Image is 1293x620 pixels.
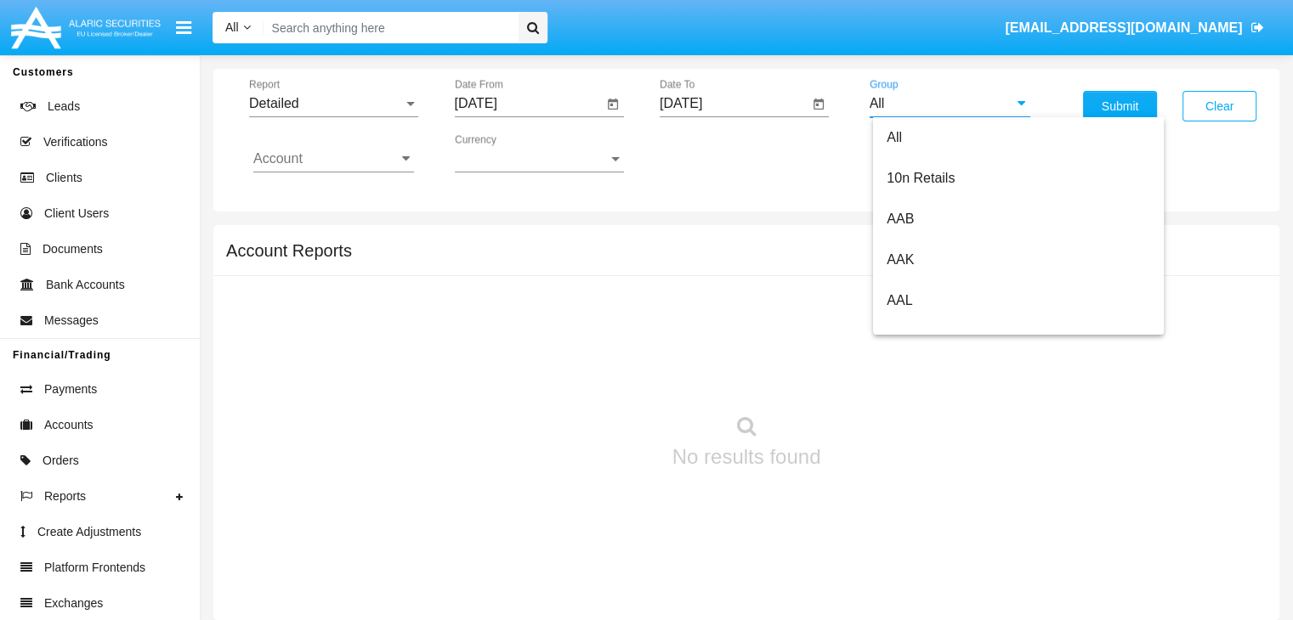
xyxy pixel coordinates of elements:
p: No results found [672,442,821,472]
span: [EMAIL_ADDRESS][DOMAIN_NAME] [1005,20,1242,35]
span: All [887,130,902,144]
span: Exchanges [44,595,103,612]
h5: Account Reports [226,244,352,257]
img: Logo image [9,3,163,53]
span: AAL [887,293,912,307]
span: All [225,20,239,34]
span: Alaric Corporate [887,334,985,348]
button: Clear [1182,91,1256,121]
button: Open calendar [808,94,829,115]
span: Orders [43,452,79,470]
a: [EMAIL_ADDRESS][DOMAIN_NAME] [997,4,1272,52]
span: Reports [44,488,86,505]
span: Verifications [43,133,107,151]
span: Bank Accounts [46,276,125,294]
span: AAK [887,252,914,267]
input: Search [264,12,513,43]
span: AAB [887,211,914,226]
span: Payments [44,380,97,398]
span: Platform Frontends [44,559,145,577]
button: Open calendar [603,94,623,115]
span: Detailed [249,96,299,110]
span: 10n Retails [887,171,955,185]
span: Messages [44,312,99,330]
button: Submit [1083,91,1157,121]
span: Accounts [44,416,94,434]
a: All [213,19,264,37]
span: Leads [48,98,80,116]
span: Clients [46,169,82,187]
span: Create Adjustments [37,523,141,541]
span: Client Users [44,205,109,223]
span: Documents [43,240,103,258]
span: Currency [455,151,609,166]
